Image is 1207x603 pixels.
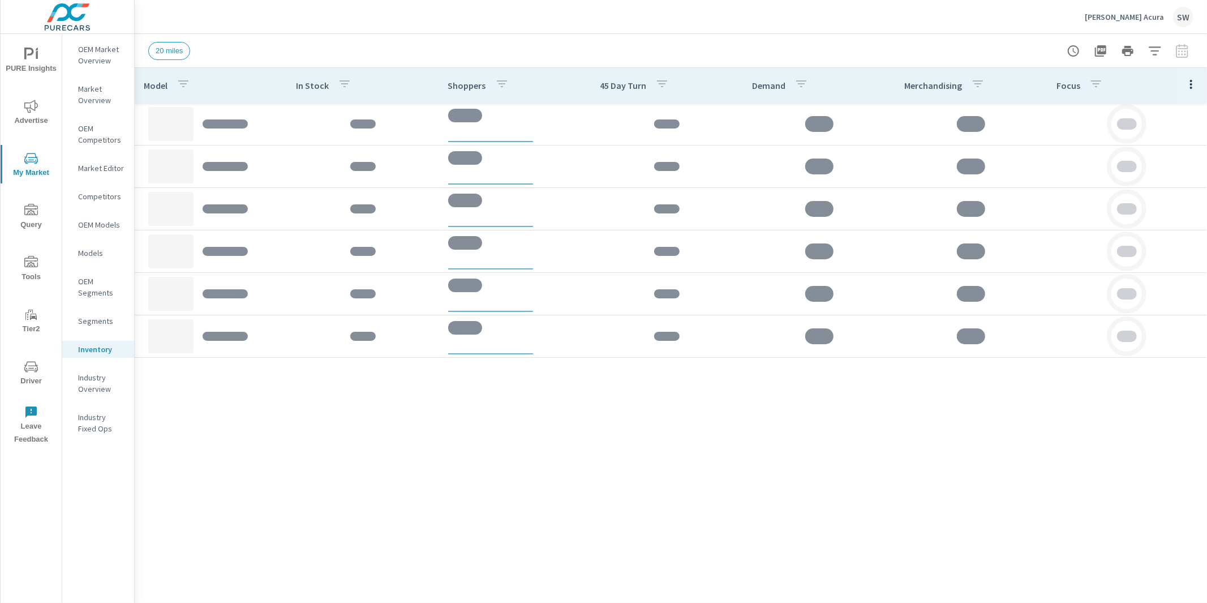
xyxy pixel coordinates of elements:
[78,344,125,355] p: Inventory
[4,152,58,179] span: My Market
[78,247,125,259] p: Models
[1116,40,1139,62] button: Print Report
[4,360,58,388] span: Driver
[4,204,58,232] span: Query
[4,100,58,127] span: Advertise
[296,80,329,91] p: In Stock
[1089,40,1112,62] button: "Export Report to PDF"
[904,80,962,91] p: Merchandising
[149,46,190,55] span: 20 miles
[62,120,134,148] div: OEM Competitors
[4,308,58,336] span: Tier2
[62,369,134,397] div: Industry Overview
[62,341,134,358] div: Inventory
[62,273,134,301] div: OEM Segments
[1085,12,1164,22] p: [PERSON_NAME] Acura
[62,160,134,177] div: Market Editor
[1173,7,1193,27] div: SW
[600,80,646,91] p: 45 Day Turn
[62,216,134,233] div: OEM Models
[62,188,134,205] div: Competitors
[752,80,785,91] p: Demand
[62,245,134,262] div: Models
[62,41,134,69] div: OEM Market Overview
[78,372,125,395] p: Industry Overview
[1,34,62,451] div: nav menu
[62,409,134,437] div: Industry Fixed Ops
[78,412,125,434] p: Industry Fixed Ops
[62,313,134,330] div: Segments
[78,315,125,327] p: Segments
[1144,40,1166,62] button: Apply Filters
[78,123,125,146] p: OEM Competitors
[78,44,125,66] p: OEM Market Overview
[78,162,125,174] p: Market Editor
[144,80,167,91] p: Model
[4,256,58,284] span: Tools
[78,219,125,230] p: OEM Models
[78,83,125,106] p: Market Overview
[62,80,134,109] div: Market Overview
[4,48,58,75] span: PURE Insights
[448,80,486,91] p: Shoppers
[1056,80,1080,91] p: Focus
[78,191,125,202] p: Competitors
[4,405,58,446] span: Leave Feedback
[78,276,125,298] p: OEM Segments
